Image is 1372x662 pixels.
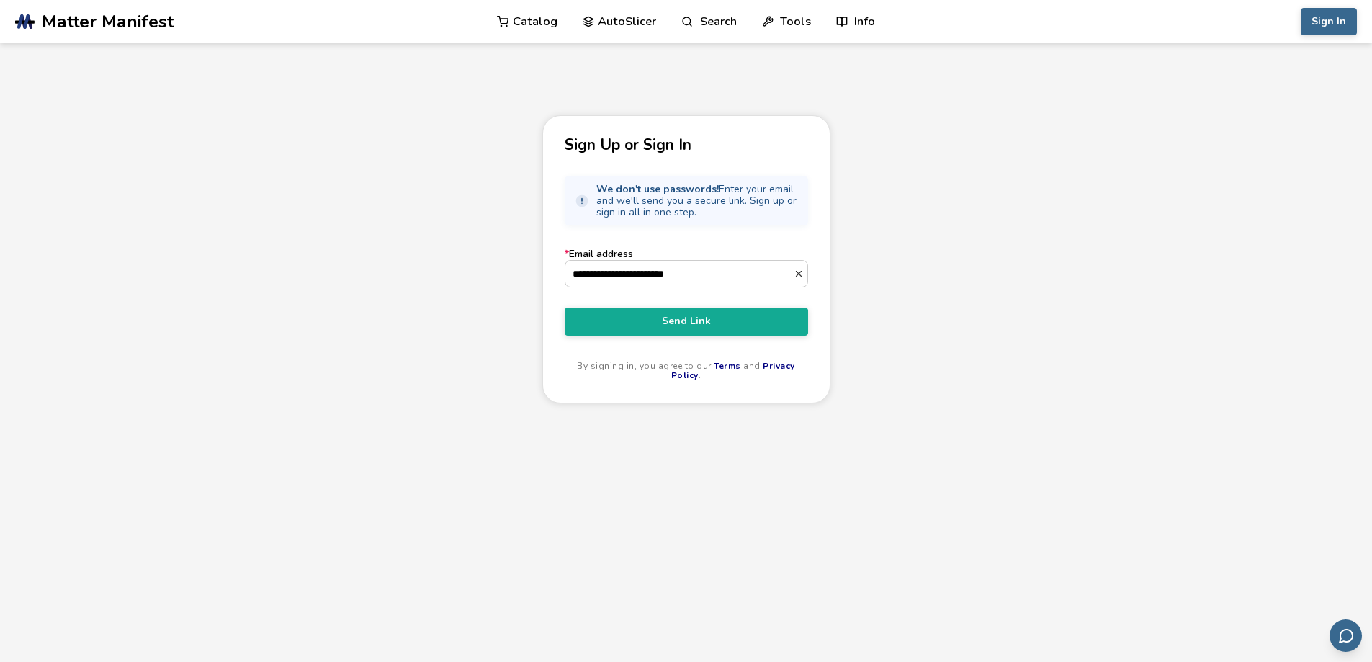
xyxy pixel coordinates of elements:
[565,138,808,153] p: Sign Up or Sign In
[714,360,741,372] a: Terms
[565,249,808,287] label: Email address
[575,316,797,327] span: Send Link
[596,184,798,218] span: Enter your email and we'll send you a secure link. Sign up or sign in all in one step.
[794,269,807,279] button: *Email address
[565,362,808,382] p: By signing in, you agree to our and .
[1330,619,1362,652] button: Send feedback via email
[565,308,808,335] button: Send Link
[565,261,794,287] input: *Email address
[42,12,174,32] span: Matter Manifest
[1301,8,1357,35] button: Sign In
[671,360,795,382] a: Privacy Policy
[596,182,719,196] strong: We don't use passwords!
